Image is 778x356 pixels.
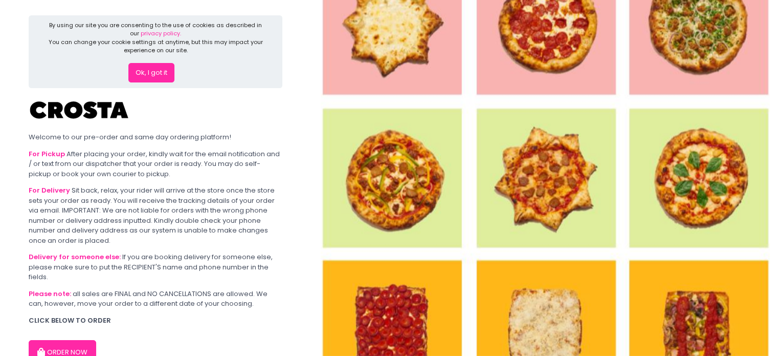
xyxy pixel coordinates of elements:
[128,63,174,82] button: Ok, I got it
[29,252,282,282] div: If you are booking delivery for someone else, please make sure to put the RECIPIENT'S name and ph...
[29,316,282,326] div: CLICK BELOW TO ORDER
[29,149,65,159] b: For Pickup
[29,95,131,125] img: Crosta Pizzeria
[29,185,282,245] div: Sit back, relax, your rider will arrive at the store once the store sets your order as ready. You...
[29,149,282,179] div: After placing your order, kindly wait for the email notification and / or text from our dispatche...
[29,289,282,309] div: all sales are FINAL and NO CANCELLATIONS are allowed. We can, however, move your order to a diffe...
[29,185,70,195] b: For Delivery
[29,252,121,262] b: Delivery for someone else:
[29,132,282,142] div: Welcome to our pre-order and same day ordering platform!
[29,289,71,299] b: Please note:
[141,29,181,37] a: privacy policy.
[46,21,265,55] div: By using our site you are consenting to the use of cookies as described in our You can change you...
